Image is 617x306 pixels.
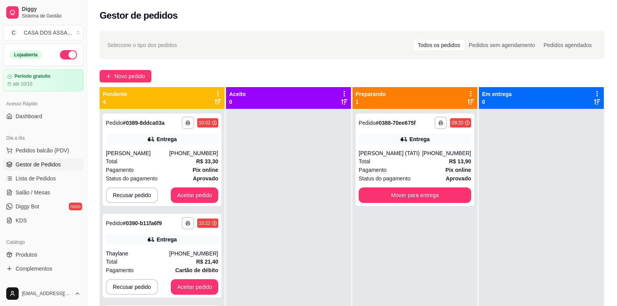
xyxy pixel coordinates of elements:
p: 1 [356,98,386,106]
span: Selecione o tipo dos pedidos [107,41,177,49]
span: Sistema de Gestão [22,13,81,19]
span: Dashboard [16,112,42,120]
span: Salão / Mesas [16,189,50,196]
button: Aceitar pedido [171,187,218,203]
h2: Gestor de pedidos [100,9,178,22]
a: Dashboard [3,110,84,122]
div: Dia a dia [3,132,84,144]
strong: Cartão de débito [175,267,218,273]
div: Pedidos agendados [539,40,596,51]
a: Gestor de Pedidos [3,158,84,171]
span: Pedido [106,120,123,126]
div: 10:22 [199,220,210,226]
a: Produtos [3,248,84,261]
span: Pagamento [106,266,134,275]
div: Entrega [156,236,177,243]
a: Lista de Pedidos [3,172,84,185]
span: [EMAIL_ADDRESS][DOMAIN_NAME] [22,290,71,297]
span: Pagamento [359,166,387,174]
p: Aceito [229,90,246,98]
span: KDS [16,217,27,224]
a: Período gratuitoaté 10/10 [3,69,84,91]
button: Novo pedido [100,70,151,82]
strong: R$ 21,40 [196,259,218,265]
span: Total [106,257,117,266]
button: [EMAIL_ADDRESS][DOMAIN_NAME] [3,284,84,303]
div: [PERSON_NAME] (TATI) [359,149,422,157]
div: Pedidos sem agendamento [465,40,539,51]
div: [PERSON_NAME] [106,149,169,157]
p: 0 [229,98,246,106]
span: Status do pagamento [359,174,410,183]
span: Diggy [22,6,81,13]
div: Entrega [156,135,177,143]
a: Complementos [3,262,84,275]
span: plus [106,73,111,79]
p: 0 [482,98,512,106]
p: Em entrega [482,90,512,98]
strong: aprovado [446,175,471,182]
span: Pedidos balcão (PDV) [16,147,69,154]
strong: Pix online [193,167,218,173]
div: 09:20 [452,120,463,126]
div: Loja aberta [10,51,42,59]
span: Total [106,157,117,166]
span: Lista de Pedidos [16,175,56,182]
div: CASA DOS ASSA ... [24,29,72,37]
a: Salão / Mesas [3,186,84,199]
a: DiggySistema de Gestão [3,3,84,22]
span: Gestor de Pedidos [16,161,61,168]
button: Recusar pedido [106,279,158,295]
article: até 10/10 [13,81,32,87]
span: Pedido [106,220,123,226]
button: Recusar pedido [106,187,158,203]
a: Diggy Botnovo [3,200,84,213]
span: Complementos [16,265,52,273]
div: [PHONE_NUMBER] [422,149,471,157]
strong: # 0388-70ee675f [376,120,416,126]
button: Aceitar pedido [171,279,218,295]
p: Pendente [103,90,127,98]
strong: # 0389-8ddca03a [123,120,165,126]
span: Produtos [16,251,37,259]
button: Select a team [3,25,84,40]
span: Total [359,157,370,166]
button: Pedidos balcão (PDV) [3,144,84,157]
article: Período gratuito [14,73,51,79]
strong: aprovado [193,175,218,182]
div: Todos os pedidos [414,40,465,51]
span: C [10,29,18,37]
span: Pedido [359,120,376,126]
span: Pagamento [106,166,134,174]
div: [PHONE_NUMBER] [169,149,218,157]
strong: R$ 13,90 [449,158,471,164]
div: 10:02 [199,120,210,126]
p: Preparando [356,90,386,98]
div: Thaylane [106,250,169,257]
button: Alterar Status [60,50,77,59]
div: Entrega [409,135,429,143]
div: Acesso Rápido [3,98,84,110]
strong: # 0390-b11fa6f9 [123,220,162,226]
span: Status do pagamento [106,174,158,183]
strong: Pix online [445,167,471,173]
div: Catálogo [3,236,84,248]
span: Novo pedido [114,72,145,80]
span: Diggy Bot [16,203,39,210]
p: 4 [103,98,127,106]
div: [PHONE_NUMBER] [169,250,218,257]
strong: R$ 33,30 [196,158,218,164]
a: KDS [3,214,84,227]
button: Mover para entrega [359,187,471,203]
